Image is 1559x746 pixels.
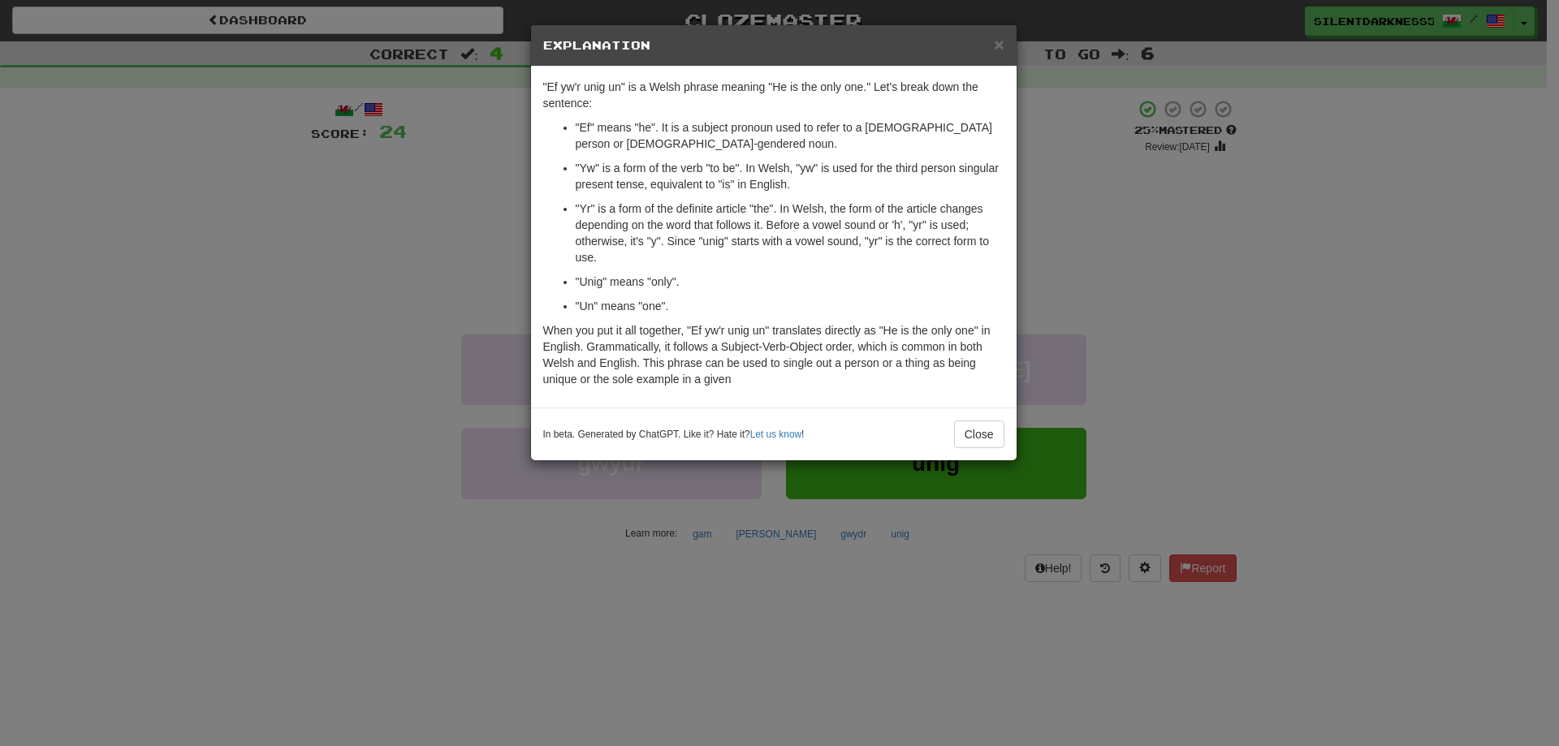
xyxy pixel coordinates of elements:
p: "Yw" is a form of the verb "to be". In Welsh, "yw" is used for the third person singular present ... [576,160,1004,192]
p: When you put it all together, "Ef yw'r unig un" translates directly as "He is the only one" in En... [543,322,1004,387]
button: Close [994,36,1004,53]
p: "Un" means "one". [576,298,1004,314]
h5: Explanation [543,37,1004,54]
span: × [994,35,1004,54]
p: "Yr" is a form of the definite article "the". In Welsh, the form of the article changes depending... [576,201,1004,265]
a: Let us know [750,429,801,440]
button: Close [954,420,1004,448]
small: In beta. Generated by ChatGPT. Like it? Hate it? ! [543,428,805,442]
p: "Ef yw'r unig un" is a Welsh phrase meaning "He is the only one." Let's break down the sentence: [543,79,1004,111]
p: "Ef" means "he". It is a subject pronoun used to refer to a [DEMOGRAPHIC_DATA] person or [DEMOGRA... [576,119,1004,152]
p: "Unig" means "only". [576,274,1004,290]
